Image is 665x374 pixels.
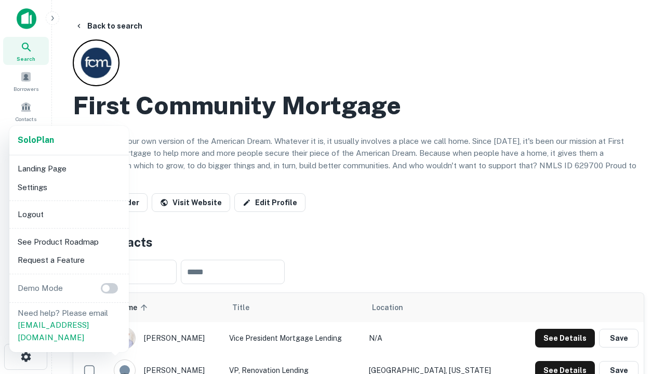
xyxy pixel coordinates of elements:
p: Need help? Please email [18,307,121,344]
li: Request a Feature [14,251,125,270]
li: Logout [14,205,125,224]
a: SoloPlan [18,134,54,146]
a: [EMAIL_ADDRESS][DOMAIN_NAME] [18,320,89,342]
iframe: Chat Widget [613,258,665,308]
p: Demo Mode [14,282,67,295]
li: Landing Page [14,159,125,178]
li: See Product Roadmap [14,233,125,251]
strong: Solo Plan [18,135,54,145]
li: Settings [14,178,125,197]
